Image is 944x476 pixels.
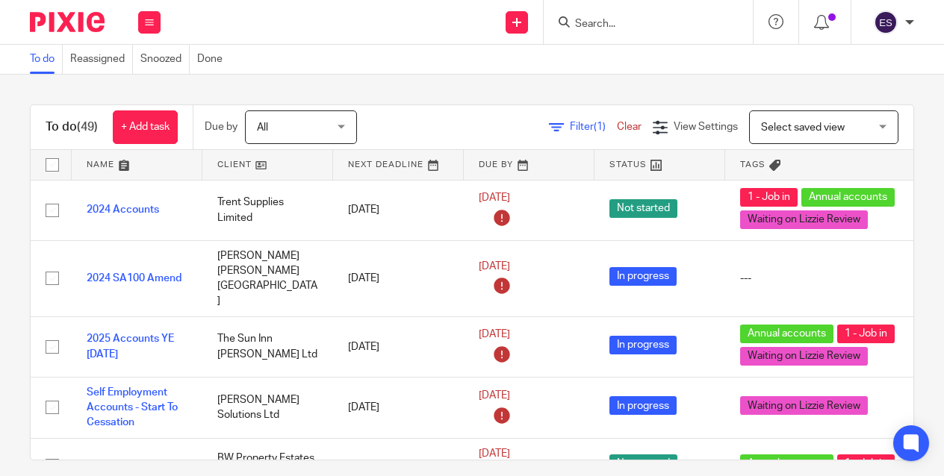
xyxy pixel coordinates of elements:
[570,122,617,132] span: Filter
[740,396,868,415] span: Waiting on Lizzie Review
[479,448,510,459] span: [DATE]
[87,387,178,428] a: Self Employment Accounts - Start To Cessation
[761,122,845,133] span: Select saved view
[740,188,798,207] span: 1 - Job in
[609,267,677,286] span: In progress
[740,271,928,286] div: ---
[87,273,181,284] a: 2024 SA100 Amend
[202,240,333,316] td: [PERSON_NAME] [PERSON_NAME][GEOGRAPHIC_DATA]
[837,325,895,343] span: 1 - Job in
[837,454,895,473] span: 1 - Job in
[87,333,174,359] a: 2025 Accounts YE [DATE]
[257,122,268,133] span: All
[609,336,677,354] span: In progress
[740,454,833,473] span: Annual accounts
[594,122,606,132] span: (1)
[479,390,510,401] span: [DATE]
[70,45,133,74] a: Reassigned
[874,10,898,34] img: svg%3E
[87,204,159,215] a: 2024 Accounts
[30,12,105,32] img: Pixie
[740,347,868,366] span: Waiting on Lizzie Review
[617,122,642,132] a: Clear
[674,122,738,132] span: View Settings
[333,316,464,377] td: [DATE]
[46,119,98,135] h1: To do
[202,316,333,377] td: The Sun Inn [PERSON_NAME] Ltd
[609,454,677,473] span: Not started
[609,396,677,415] span: In progress
[740,160,766,169] span: Tags
[479,261,510,272] span: [DATE]
[140,45,190,74] a: Snoozed
[333,377,464,438] td: [DATE]
[479,330,510,340] span: [DATE]
[197,45,230,74] a: Done
[113,110,178,144] a: + Add task
[740,210,868,229] span: Waiting on Lizzie Review
[574,18,708,31] input: Search
[479,192,510,203] span: [DATE]
[333,180,464,240] td: [DATE]
[801,188,895,207] span: Annual accounts
[609,199,677,218] span: Not started
[205,119,237,134] p: Due by
[740,325,833,343] span: Annual accounts
[30,45,63,74] a: To do
[202,180,333,240] td: Trent Supplies Limited
[77,121,98,133] span: (49)
[202,377,333,438] td: [PERSON_NAME] Solutions Ltd
[333,240,464,316] td: [DATE]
